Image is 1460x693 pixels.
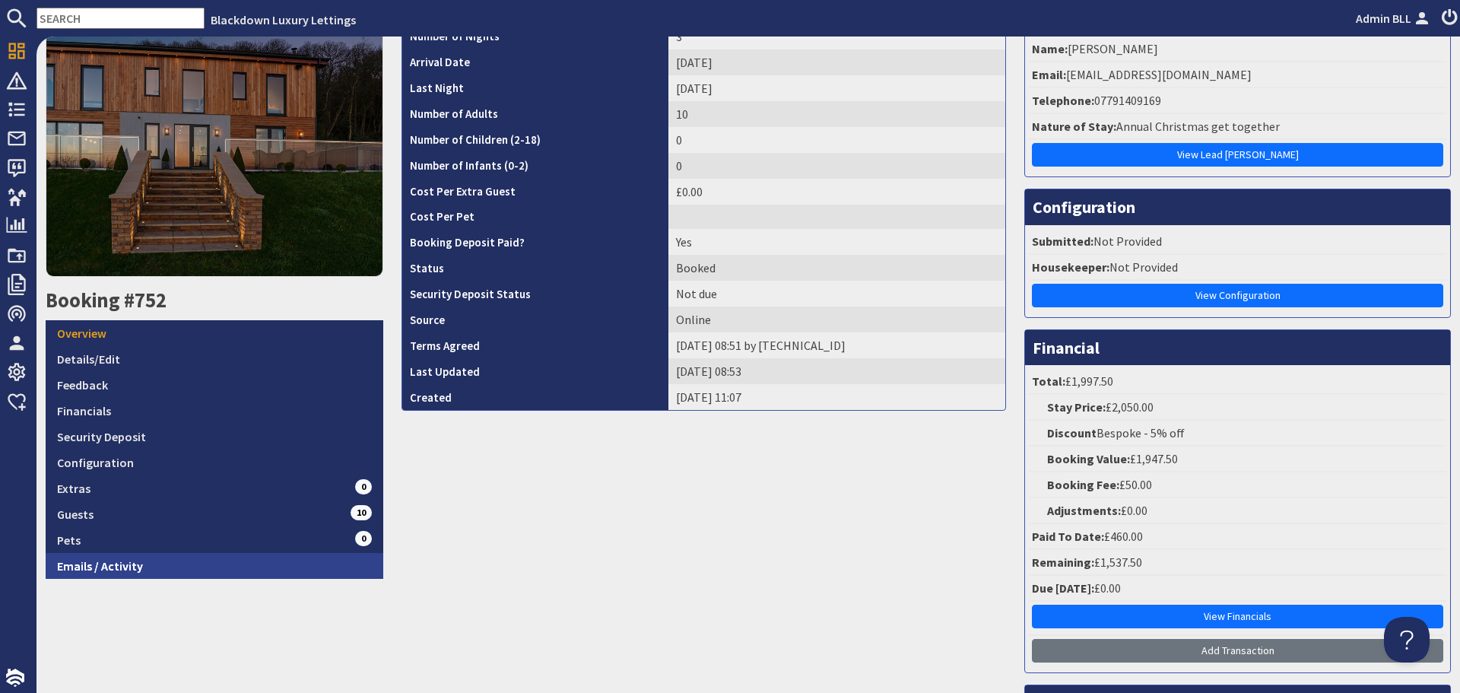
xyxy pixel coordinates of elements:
li: 07791409169 [1029,88,1446,114]
a: Financials [46,398,383,424]
li: £460.00 [1029,524,1446,550]
a: Overview [46,320,383,346]
li: [EMAIL_ADDRESS][DOMAIN_NAME] [1029,62,1446,88]
span: 10 [351,505,372,520]
li: Annual Christmas get together [1029,114,1446,140]
td: 0 [668,153,1005,179]
th: Source [402,307,668,332]
strong: Telephone: [1032,93,1094,108]
td: 0 [668,127,1005,153]
a: View Financials [1032,605,1443,628]
a: View Lead [PERSON_NAME] [1032,143,1443,167]
th: Booking Deposit Paid? [402,229,668,255]
h3: Financial [1025,330,1450,365]
strong: Booking Fee: [1047,477,1119,492]
li: Not Provided [1029,229,1446,255]
li: [PERSON_NAME] [1029,37,1446,62]
a: Configuration [46,450,383,475]
th: Number of Infants (0-2) [402,153,668,179]
li: £1,537.50 [1029,550,1446,576]
strong: Discount [1047,425,1097,440]
span: 0 [355,531,372,546]
span: 0 [355,479,372,494]
a: Emails / Activity [46,553,383,579]
td: [DATE] [668,49,1005,75]
li: Bespoke - 5% off [1029,421,1446,447]
th: Cost Per Extra Guest [402,179,668,205]
h2: Booking #752 [46,288,383,313]
th: Arrival Date [402,49,668,75]
a: Security Deposit [46,424,383,450]
th: Number of Adults [402,101,668,127]
input: SEARCH [36,8,205,29]
td: 3 [668,24,1005,49]
a: Admin BLL [1356,9,1433,27]
td: [DATE] 08:51 by [TECHNICAL_ID] [668,332,1005,358]
li: £0.00 [1029,576,1446,602]
strong: Paid To Date: [1032,529,1104,544]
a: Extras0 [46,475,383,501]
strong: Stay Price: [1047,399,1106,415]
td: [DATE] 08:53 [668,358,1005,384]
img: staytech_i_w-64f4e8e9ee0a9c174fd5317b4b171b261742d2d393467e5bdba4413f4f884c10.svg [6,669,24,687]
strong: Adjustments: [1047,503,1121,518]
th: Cost Per Pet [402,205,668,230]
a: Pets0 [46,527,383,553]
th: Last Updated [402,358,668,384]
strong: Due [DATE]: [1032,580,1094,596]
td: [DATE] [668,75,1005,101]
th: Terms Agreed [402,332,668,358]
li: £2,050.00 [1029,395,1446,421]
strong: Remaining: [1032,555,1094,570]
td: Booked [668,255,1005,281]
strong: Housekeeper: [1032,259,1109,275]
li: £1,997.50 [1029,369,1446,395]
a: Blackdown Luxury Lettings [211,12,356,27]
a: Add Transaction [1032,639,1443,663]
li: £0.00 [1029,498,1446,524]
th: Number of Nights [402,24,668,49]
a: Details/Edit [46,346,383,372]
iframe: Toggle Customer Support [1384,617,1430,663]
h3: Configuration [1025,189,1450,224]
strong: Submitted: [1032,234,1093,249]
th: Last Night [402,75,668,101]
strong: Nature of Stay: [1032,119,1116,134]
th: Created [402,384,668,410]
a: Guests10 [46,501,383,527]
strong: Email: [1032,67,1066,82]
th: Number of Children (2-18) [402,127,668,153]
a: Feedback [46,372,383,398]
li: Not Provided [1029,255,1446,281]
li: £50.00 [1029,472,1446,498]
td: 10 [668,101,1005,127]
td: £0.00 [668,179,1005,205]
strong: Booking Value: [1047,451,1130,466]
td: Online [668,307,1005,332]
a: View Configuration [1032,284,1443,307]
th: Security Deposit Status [402,281,668,307]
td: Not due [668,281,1005,307]
td: Yes [668,229,1005,255]
th: Status [402,255,668,281]
li: £1,947.50 [1029,447,1446,472]
td: [DATE] 11:07 [668,384,1005,410]
strong: Name: [1032,41,1068,56]
strong: Total: [1032,374,1065,389]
